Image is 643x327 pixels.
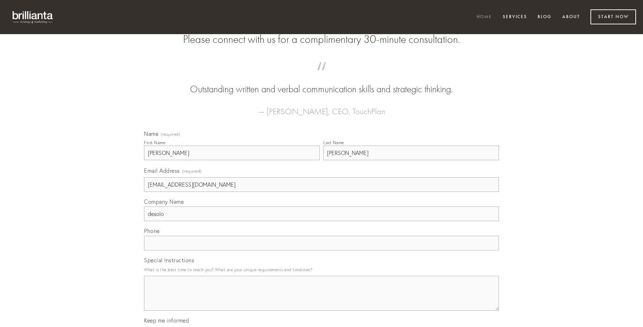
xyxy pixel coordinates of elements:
[144,33,499,46] h2: Please connect with us for a complimentary 30-minute consultation.
[590,9,636,24] a: Start Now
[155,69,488,83] span: “
[144,227,160,234] span: Phone
[161,132,180,137] span: (required)
[182,166,202,176] span: (required)
[144,265,499,274] p: What is the best time to reach you? What are your unique requirements and timelines?
[144,257,194,264] span: Special Instructions
[323,140,344,145] div: Last Name
[144,317,189,324] span: Keep me informed
[144,167,180,174] span: Email Address
[155,69,488,96] blockquote: Outstanding written and verbal communication skills and strategic thinking.
[155,96,488,118] figcaption: — [PERSON_NAME], CEO, TouchPlan
[144,130,158,137] span: Name
[472,11,497,23] a: Home
[7,7,59,27] img: brillianta - research, strategy, marketing
[144,140,165,145] div: First Name
[533,11,556,23] a: Blog
[144,198,184,205] span: Company Name
[498,11,532,23] a: Services
[558,11,585,23] a: About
